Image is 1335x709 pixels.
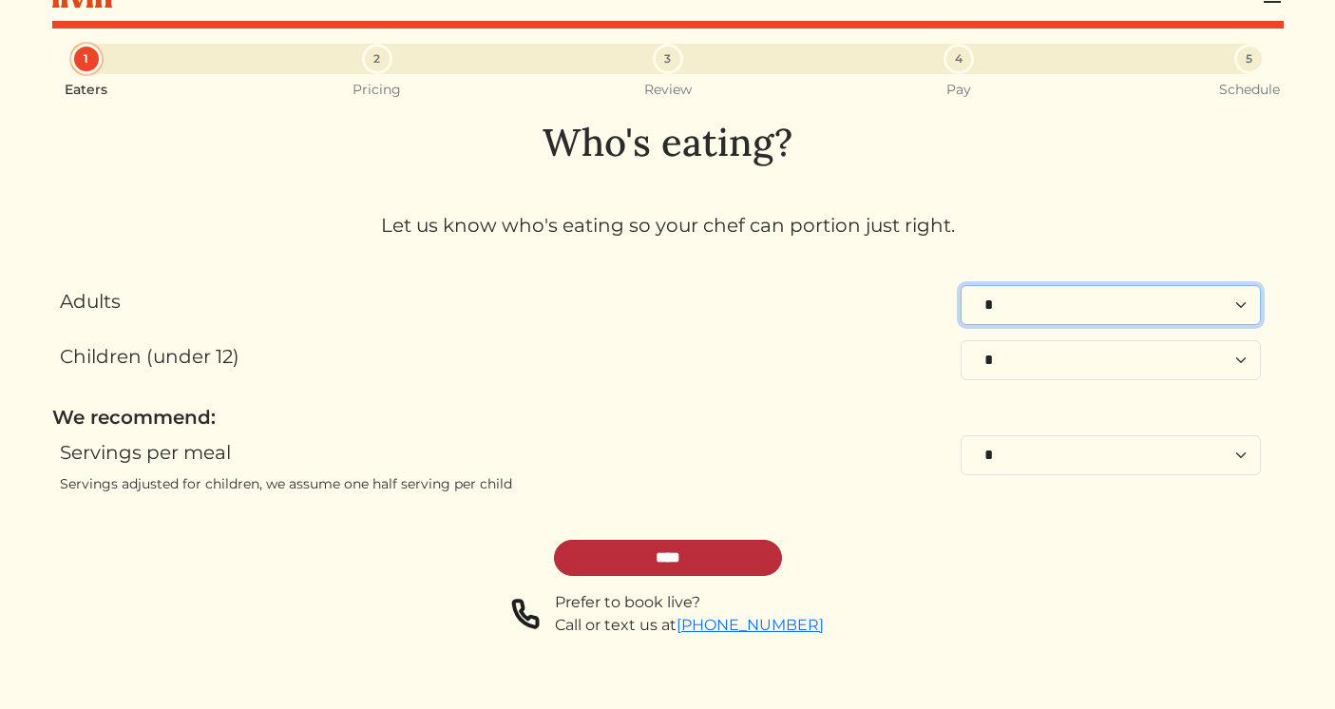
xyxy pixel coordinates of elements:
[52,120,1284,165] h1: Who's eating?
[511,591,540,637] img: phone-a8f1853615f4955a6c6381654e1c0f7430ed919b147d78756318837811cda3a7.svg
[555,591,824,614] div: Prefer to book live?
[664,50,671,67] span: 3
[52,403,1284,431] div: We recommend:
[644,82,692,98] small: Review
[60,474,861,494] div: Servings adjusted for children, we assume one half serving per child
[65,82,107,98] small: Eaters
[353,82,401,98] small: Pricing
[1246,50,1252,67] span: 5
[373,50,380,67] span: 2
[955,50,963,67] span: 4
[946,82,971,98] small: Pay
[555,614,824,637] div: Call or text us at
[60,438,231,467] label: Servings per meal
[84,50,88,67] span: 1
[60,342,239,371] label: Children (under 12)
[1219,82,1280,98] small: Schedule
[52,211,1284,240] div: Let us know who's eating so your chef can portion just right.
[677,616,824,634] a: [PHONE_NUMBER]
[60,287,121,316] label: Adults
